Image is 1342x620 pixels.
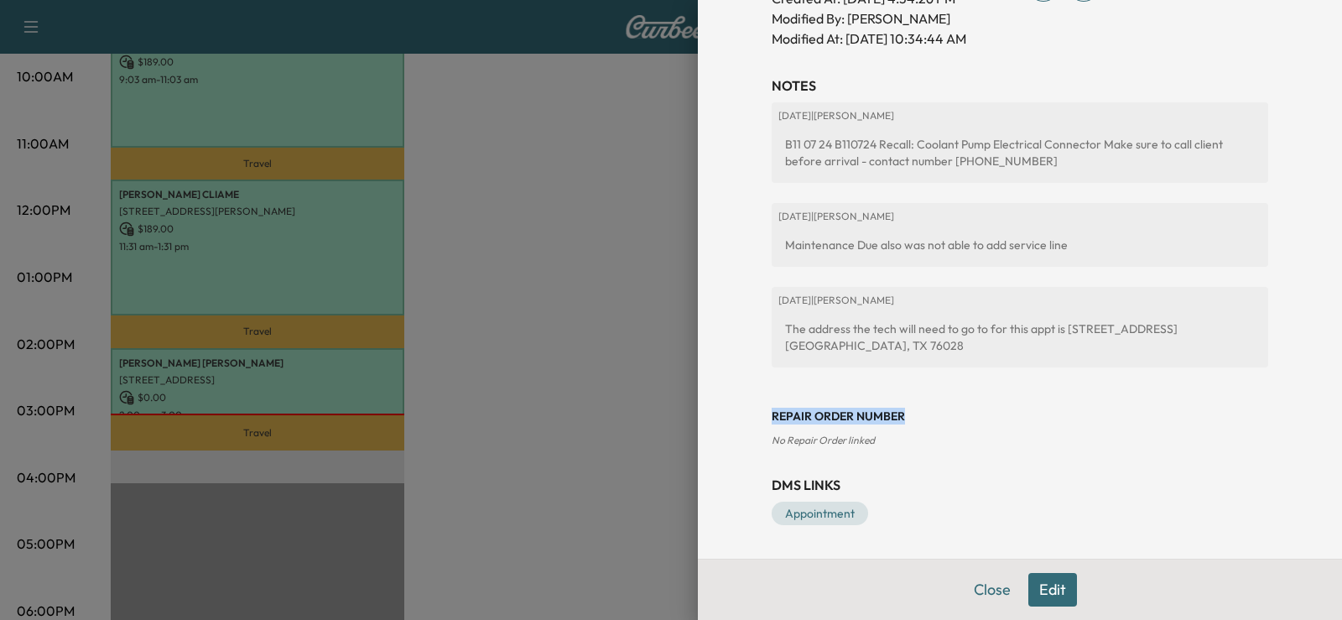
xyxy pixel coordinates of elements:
button: Close [963,573,1022,607]
div: The address the tech will need to go to for this appt is [STREET_ADDRESS] [GEOGRAPHIC_DATA], TX 7... [778,314,1261,361]
p: Modified By : [PERSON_NAME] [772,8,1013,29]
button: Edit [1028,573,1077,607]
p: [DATE] | [PERSON_NAME] [778,210,1261,223]
span: No Repair Order linked [772,434,875,446]
p: [DATE] | [PERSON_NAME] [778,294,1261,307]
h3: DMS Links [772,475,1268,495]
p: [DATE] | [PERSON_NAME] [778,109,1261,122]
h3: Repair Order number [772,408,1268,425]
h3: NOTES [772,76,1268,96]
a: Appointment [772,502,868,525]
div: Maintenance Due also was not able to add service line [778,230,1261,260]
div: B11 07 24 B110724 Recall: Coolant Pump Electrical Connector Make sure to call client before arriv... [778,129,1261,176]
p: Modified At : [DATE] 10:34:44 AM [772,29,1013,49]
